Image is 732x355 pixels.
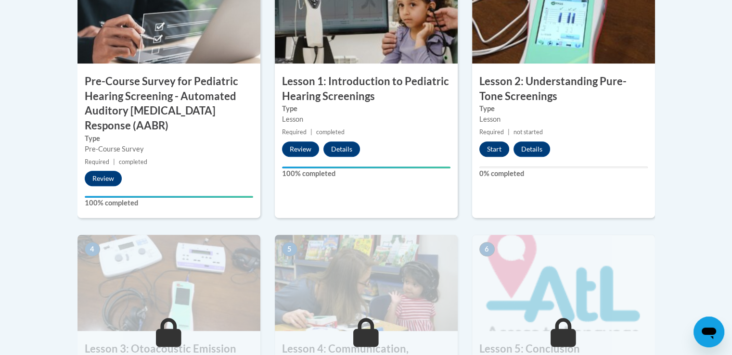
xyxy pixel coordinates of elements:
[282,168,450,179] label: 100% completed
[479,128,504,136] span: Required
[693,317,724,347] iframe: Button to launch messaging window
[85,196,253,198] div: Your progress
[323,141,360,157] button: Details
[316,128,345,136] span: completed
[479,114,648,125] div: Lesson
[85,242,100,256] span: 4
[77,235,260,331] img: Course Image
[275,235,458,331] img: Course Image
[282,242,297,256] span: 5
[472,74,655,104] h3: Lesson 2: Understanding Pure-Tone Screenings
[282,141,319,157] button: Review
[119,158,147,165] span: completed
[479,242,495,256] span: 6
[282,114,450,125] div: Lesson
[85,133,253,144] label: Type
[282,128,307,136] span: Required
[479,168,648,179] label: 0% completed
[479,141,509,157] button: Start
[282,166,450,168] div: Your progress
[282,103,450,114] label: Type
[472,235,655,331] img: Course Image
[514,128,543,136] span: not started
[85,171,122,186] button: Review
[479,103,648,114] label: Type
[85,198,253,208] label: 100% completed
[275,74,458,104] h3: Lesson 1: Introduction to Pediatric Hearing Screenings
[77,74,260,133] h3: Pre-Course Survey for Pediatric Hearing Screening - Automated Auditory [MEDICAL_DATA] Response (A...
[514,141,550,157] button: Details
[508,128,510,136] span: |
[85,158,109,165] span: Required
[310,128,312,136] span: |
[85,144,253,154] div: Pre-Course Survey
[113,158,115,165] span: |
